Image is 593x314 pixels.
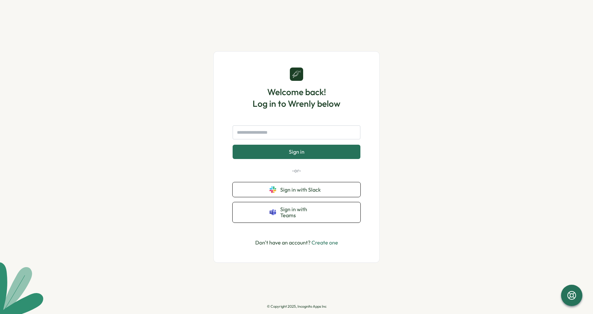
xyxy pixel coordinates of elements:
[289,149,304,155] span: Sign in
[267,304,326,309] p: © Copyright 2025, Incognito Apps Inc
[233,145,360,159] button: Sign in
[253,86,340,109] h1: Welcome back! Log in to Wrenly below
[255,238,338,247] p: Don't have an account?
[280,206,323,219] span: Sign in with Teams
[280,187,323,193] span: Sign in with Slack
[233,202,360,223] button: Sign in with Teams
[233,182,360,197] button: Sign in with Slack
[311,239,338,246] a: Create one
[233,167,360,174] p: -or-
